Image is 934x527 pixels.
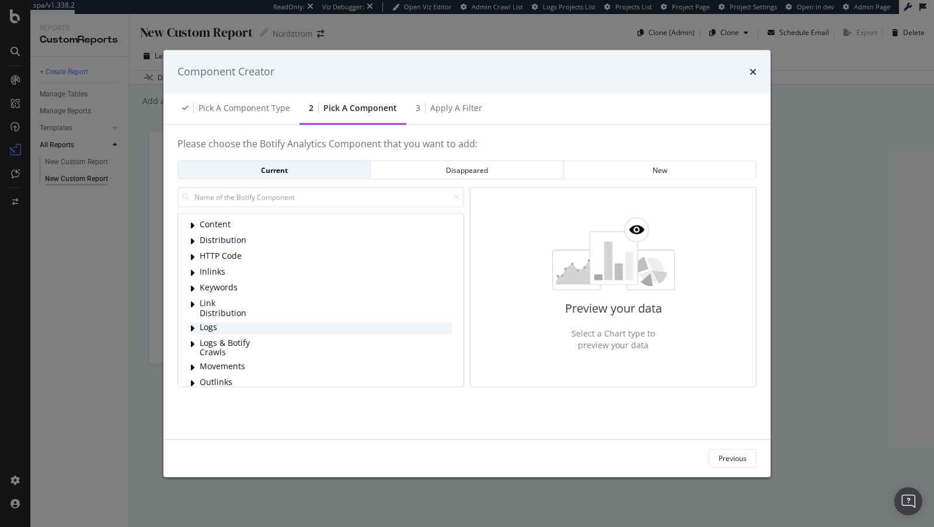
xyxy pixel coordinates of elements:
[200,251,252,263] span: HTTP Code
[198,102,290,113] div: Pick a Component type
[719,453,747,463] div: Previous
[564,161,757,179] button: New
[323,102,397,113] div: Pick a Component
[177,64,274,79] div: Component Creator
[573,165,747,175] div: New
[177,138,757,161] h4: Please choose the Botify Analytics Component that you want to add:
[200,377,252,389] span: Outlinks
[416,102,420,113] div: 3
[750,64,757,79] div: times
[200,338,252,357] span: Logs & Botify Crawls
[200,267,252,279] span: Inlinks
[200,362,252,373] span: Movements
[200,283,252,294] span: Keywords
[200,322,252,334] span: Logs
[552,217,675,290] img: 6lKRJOuE.png
[380,165,553,175] div: Disappeared
[709,449,757,467] button: Previous
[309,102,313,113] div: 2
[894,487,922,515] div: Open Intercom Messenger
[177,187,464,207] input: Name of the Botify Component
[200,220,252,231] span: Content
[565,327,662,351] p: Select a Chart type to preview your data
[565,300,662,317] p: Preview your data
[177,161,371,179] button: Current
[371,161,563,179] button: Disappeared
[163,50,771,477] div: modal
[187,165,361,175] div: Current
[200,299,252,318] span: Link Distribution
[200,235,252,247] span: Distribution
[430,102,482,113] div: Apply a Filter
